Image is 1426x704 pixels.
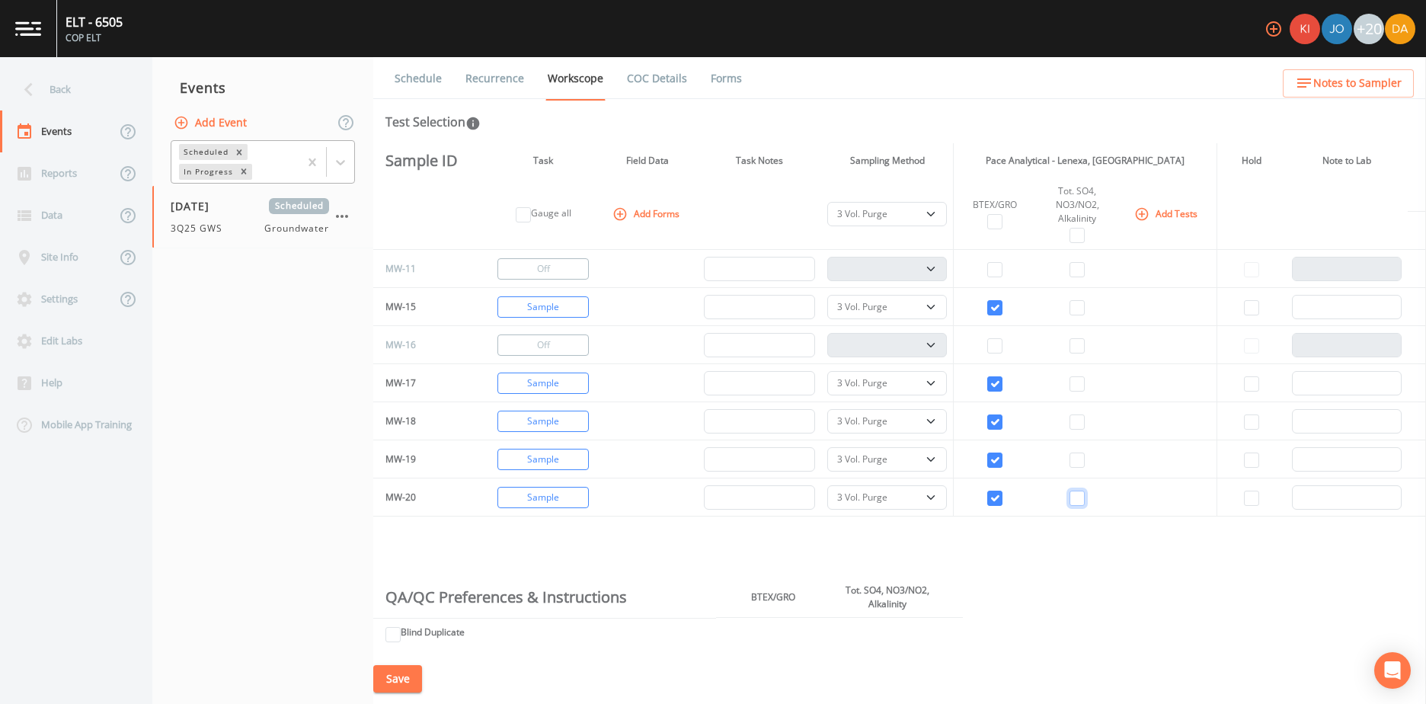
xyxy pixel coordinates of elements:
[15,21,41,36] img: logo
[708,57,744,100] a: Forms
[264,222,329,235] span: Groundwater
[597,143,697,178] th: Field Data
[1131,201,1204,226] button: Add Tests
[179,144,231,160] div: Scheduled
[401,626,465,639] label: Blind Duplicate
[830,578,945,618] th: Tot. SO4, NO3/NO2, Alkalinity
[609,201,686,226] button: Add Forms
[392,57,444,100] a: Schedule
[531,206,571,220] label: Gauge all
[489,143,597,178] th: Task
[1321,14,1353,44] div: Josh Watzak
[179,164,235,180] div: In Progress
[1313,74,1402,93] span: Notes to Sampler
[716,578,830,618] th: BTEX/GRO
[373,665,422,693] button: Save
[625,57,689,100] a: COC Details
[235,164,252,180] div: Remove In Progress
[269,198,329,214] span: Scheduled
[66,13,123,31] div: ELT - 6505
[1374,652,1411,689] div: Open Intercom Messenger
[954,143,1217,178] th: Pace Analytical - Lenexa, [GEOGRAPHIC_DATA]
[373,440,475,478] td: MW-19
[497,296,589,318] button: Sample
[545,57,606,101] a: Workscope
[171,198,220,214] span: [DATE]
[231,144,248,160] div: Remove Scheduled
[1289,14,1321,44] div: Kira Cunniff
[373,288,475,326] td: MW-15
[152,186,373,248] a: [DATE]Scheduled3Q25 GWSGroundwater
[373,402,475,440] td: MW-18
[373,578,716,618] th: QA/QC Preferences & Instructions
[373,364,475,402] td: MW-17
[1217,143,1286,178] th: Hold
[1385,14,1415,44] img: a84961a0472e9debc750dd08a004988d
[152,69,373,107] div: Events
[1290,14,1320,44] img: 90c1b0c37970a682c16f0c9ace18ad6c
[66,31,123,45] div: COP ELT
[373,326,475,364] td: MW-16
[465,116,481,131] svg: In this section you'll be able to select the analytical test to run, based on the media type, and...
[960,198,1030,212] div: BTEX/GRO
[1354,14,1384,44] div: +20
[497,373,589,394] button: Sample
[821,143,953,178] th: Sampling Method
[373,143,475,178] th: Sample ID
[171,109,253,137] button: Add Event
[497,334,589,356] button: Off
[1283,69,1414,98] button: Notes to Sampler
[1322,14,1352,44] img: d2de15c11da5451b307a030ac90baa3e
[497,487,589,508] button: Sample
[1042,184,1112,226] div: Tot. SO4, NO3/NO2, Alkalinity
[373,478,475,517] td: MW-20
[463,57,526,100] a: Recurrence
[171,222,232,235] span: 3Q25 GWS
[373,250,475,288] td: MW-11
[385,113,481,131] div: Test Selection
[497,411,589,432] button: Sample
[497,258,589,280] button: Off
[497,449,589,470] button: Sample
[1286,143,1408,178] th: Note to Lab
[698,143,822,178] th: Task Notes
